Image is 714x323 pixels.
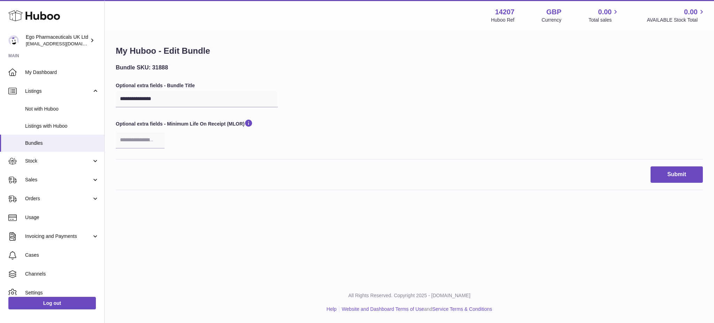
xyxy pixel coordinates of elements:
[25,123,99,129] span: Listings with Huboo
[342,306,424,312] a: Website and Dashboard Terms of Use
[116,82,278,89] label: Optional extra fields - Bundle Title
[339,306,492,313] li: and
[598,7,612,17] span: 0.00
[25,176,92,183] span: Sales
[546,7,561,17] strong: GBP
[684,7,698,17] span: 0.00
[26,34,89,47] div: Ego Pharmaceuticals UK Ltd
[25,290,99,296] span: Settings
[8,297,96,309] a: Log out
[116,63,278,71] h3: Bundle SKU: 31888
[432,306,492,312] a: Service Terms & Conditions
[25,106,99,112] span: Not with Huboo
[495,7,515,17] strong: 14207
[25,140,99,147] span: Bundles
[647,17,706,23] span: AVAILABLE Stock Total
[327,306,337,312] a: Help
[25,214,99,221] span: Usage
[8,35,19,46] img: internalAdmin-14207@internal.huboo.com
[491,17,515,23] div: Huboo Ref
[25,195,92,202] span: Orders
[116,45,703,57] h1: My Huboo - Edit Bundle
[116,119,278,130] label: Optional extra fields - Minimum Life On Receipt (MLOR)
[110,292,708,299] p: All Rights Reserved. Copyright 2025 - [DOMAIN_NAME]
[26,41,102,46] span: [EMAIL_ADDRESS][DOMAIN_NAME]
[588,17,620,23] span: Total sales
[25,69,99,76] span: My Dashboard
[25,271,99,277] span: Channels
[542,17,562,23] div: Currency
[588,7,620,23] a: 0.00 Total sales
[25,88,92,95] span: Listings
[25,252,99,258] span: Cases
[651,166,703,183] button: Submit
[647,7,706,23] a: 0.00 AVAILABLE Stock Total
[25,233,92,240] span: Invoicing and Payments
[25,158,92,164] span: Stock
